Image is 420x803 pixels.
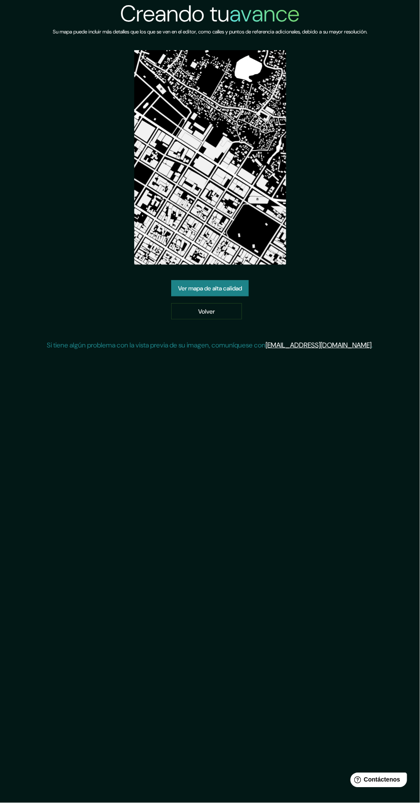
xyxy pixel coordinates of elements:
[344,770,411,794] iframe: Lanzador de widgets de ayuda
[178,284,242,292] font: Ver mapa de alta calidad
[53,28,367,35] font: Su mapa puede incluir más detalles que los que se ven en el editor, como calles y puntos de refer...
[266,341,372,350] a: [EMAIL_ADDRESS][DOMAIN_NAME]
[47,341,266,350] font: Si tiene algún problema con la vista previa de su imagen, comuníquese con
[198,308,215,315] font: Volver
[372,341,373,350] font: .
[171,303,242,320] a: Volver
[171,280,249,296] a: Ver mapa de alta calidad
[134,50,286,265] img: vista previa del mapa creado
